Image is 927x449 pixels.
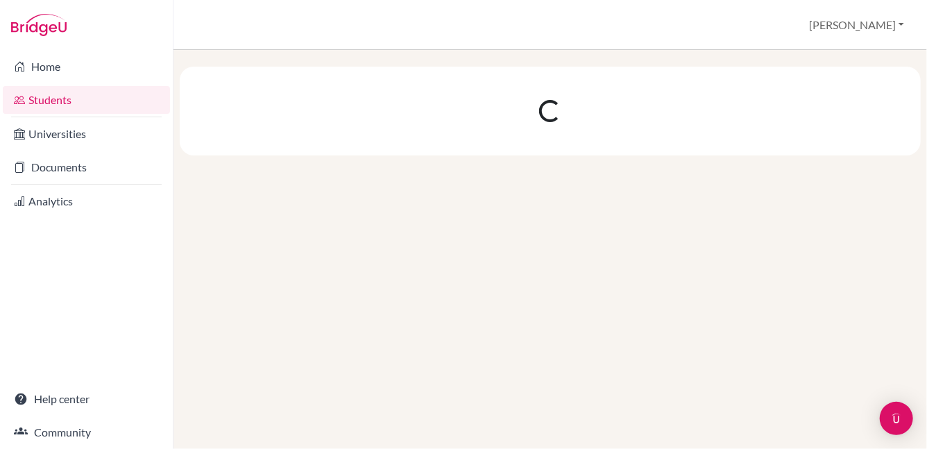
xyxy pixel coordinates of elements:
img: Bridge-U [11,14,67,36]
div: Open Intercom Messenger [880,402,913,435]
a: Documents [3,153,170,181]
a: Home [3,53,170,81]
a: Community [3,418,170,446]
a: Universities [3,120,170,148]
a: Students [3,86,170,114]
button: [PERSON_NAME] [803,12,910,38]
a: Analytics [3,187,170,215]
a: Help center [3,385,170,413]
